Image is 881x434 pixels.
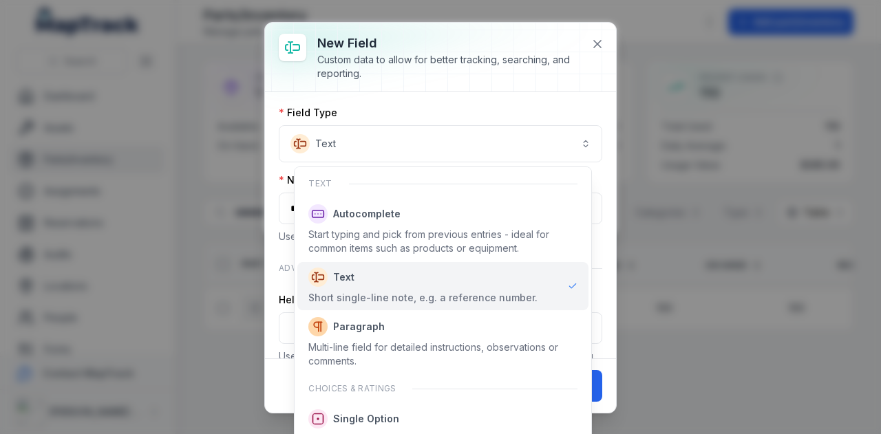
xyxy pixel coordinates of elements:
span: Text [333,270,354,284]
div: Text [297,170,588,197]
span: Paragraph [333,320,385,334]
div: Choices & ratings [297,375,588,402]
span: Autocomplete [333,207,401,221]
span: Single Option [333,412,399,426]
button: Text [279,125,602,162]
div: Multi-line field for detailed instructions, observations or comments. [308,340,577,368]
div: Short single-line note, e.g. a reference number. [308,291,538,305]
div: Start typing and pick from previous entries - ideal for common items such as products or equipment. [308,228,577,255]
